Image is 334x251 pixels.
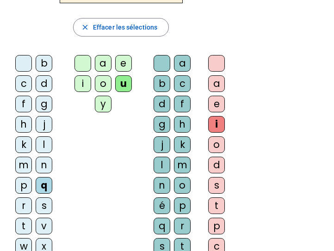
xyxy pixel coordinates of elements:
[73,18,169,37] button: Effacer les sélections
[208,75,225,92] div: a
[208,96,225,112] div: e
[174,75,191,92] div: c
[208,197,225,214] div: t
[36,136,52,153] div: l
[154,136,170,153] div: j
[36,218,52,234] div: v
[208,157,225,173] div: d
[115,55,132,72] div: e
[154,116,170,133] div: g
[95,96,111,112] div: y
[15,75,32,92] div: c
[174,136,191,153] div: k
[154,197,170,214] div: é
[154,218,170,234] div: q
[208,136,225,153] div: o
[95,75,111,92] div: o
[15,197,32,214] div: r
[95,55,111,72] div: a
[154,177,170,194] div: n
[81,23,89,31] mat-icon: close
[15,136,32,153] div: k
[174,157,191,173] div: m
[15,116,32,133] div: h
[15,96,32,112] div: f
[74,75,91,92] div: i
[36,116,52,133] div: j
[174,197,191,214] div: p
[208,177,225,194] div: s
[36,177,52,194] div: q
[15,177,32,194] div: p
[154,157,170,173] div: l
[174,116,191,133] div: h
[174,218,191,234] div: r
[36,75,52,92] div: d
[36,157,52,173] div: n
[174,55,191,72] div: a
[208,218,225,234] div: p
[15,157,32,173] div: m
[93,22,157,33] span: Effacer les sélections
[15,218,32,234] div: t
[174,96,191,112] div: f
[174,177,191,194] div: o
[36,197,52,214] div: s
[208,116,225,133] div: i
[36,55,52,72] div: b
[36,96,52,112] div: g
[154,75,170,92] div: b
[154,96,170,112] div: d
[115,75,132,92] div: u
